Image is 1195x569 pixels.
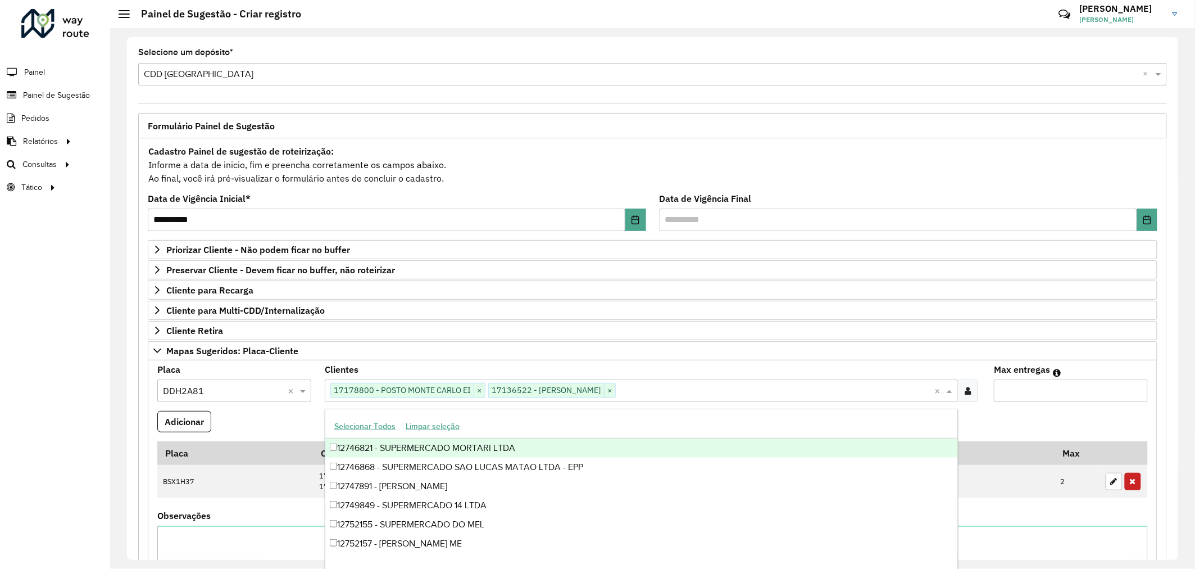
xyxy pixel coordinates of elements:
label: Data de Vigência Inicial [148,192,251,205]
button: Choose Date [625,209,646,231]
span: Clear all [934,384,944,398]
div: Informe a data de inicio, fim e preencha corretamente os campos abaixo. Ao final, você irá pré-vi... [148,144,1157,186]
td: 17125996 17175716 [313,465,719,498]
a: Priorizar Cliente - Não podem ficar no buffer [148,240,1157,259]
td: 2 [1055,465,1100,498]
label: Max entregas [994,363,1050,376]
a: Contato Rápido [1053,2,1077,26]
span: Cliente para Multi-CDD/Internalização [166,306,325,315]
a: Cliente para Multi-CDD/Internalização [148,301,1157,320]
label: Observações [157,509,211,522]
span: 17178800 - POSTO MONTE CARLO EI [331,383,474,397]
td: BSX1H37 [157,465,313,498]
span: Painel de Sugestão [23,89,90,101]
label: Clientes [325,363,358,376]
span: Clear all [1143,67,1153,81]
a: Preservar Cliente - Devem ficar no buffer, não roteirizar [148,260,1157,279]
label: Placa [157,363,180,376]
h3: [PERSON_NAME] [1080,3,1164,14]
span: 17136522 - [PERSON_NAME] [489,383,604,397]
span: × [474,384,485,398]
h2: Painel de Sugestão - Criar registro [130,8,301,20]
strong: Cadastro Painel de sugestão de roteirização: [148,146,334,157]
th: Código Cliente [313,441,719,465]
span: Tático [21,182,42,193]
button: Limpar seleção [401,418,465,435]
a: Cliente para Recarga [148,281,1157,300]
span: Mapas Sugeridos: Placa-Cliente [166,346,298,355]
span: Priorizar Cliente - Não podem ficar no buffer [166,245,350,254]
div: 12746868 - SUPERMERCADO SAO LUCAS MATAO LTDA - EPP [325,458,958,477]
span: Formulário Painel de Sugestão [148,121,275,130]
div: 12747891 - [PERSON_NAME] [325,477,958,496]
a: Mapas Sugeridos: Placa-Cliente [148,341,1157,360]
div: 12746821 - SUPERMERCADO MORTARI LTDA [325,439,958,458]
span: Painel [24,66,45,78]
em: Máximo de clientes que serão colocados na mesma rota com os clientes informados [1053,368,1061,377]
a: Cliente Retira [148,321,1157,340]
span: Relatórios [23,136,58,147]
span: Clear all [288,384,297,398]
span: Consultas [22,159,57,170]
th: Max [1055,441,1100,465]
span: Cliente para Recarga [166,286,253,295]
label: Selecione um depósito [138,46,233,59]
label: Data de Vigência Final [660,192,752,205]
div: 12752157 - [PERSON_NAME] ME [325,534,958,553]
button: Adicionar [157,411,211,432]
span: Cliente Retira [166,326,223,335]
button: Choose Date [1137,209,1157,231]
span: Preservar Cliente - Devem ficar no buffer, não roteirizar [166,265,395,274]
span: × [604,384,615,398]
button: Selecionar Todos [329,418,401,435]
div: 12752155 - SUPERMERCADO DO MEL [325,515,958,534]
span: Pedidos [21,112,49,124]
div: 12749849 - SUPERMERCADO 14 LTDA [325,496,958,515]
span: [PERSON_NAME] [1080,15,1164,25]
th: Placa [157,441,313,465]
